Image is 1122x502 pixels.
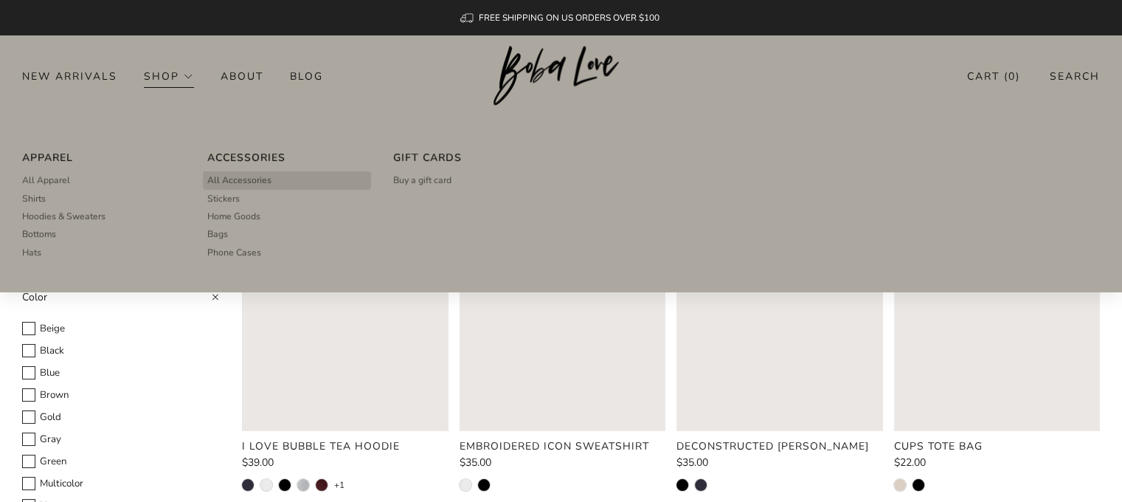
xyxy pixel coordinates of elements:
[460,224,665,430] image-skeleton: Loading image: White S Embroidered Icon Sweatshirt
[144,64,194,88] a: Shop
[242,224,448,430] a: Navy S I Love Bubble Tea Hoodie Loading image: Navy S I Love Bubble Tea Hoodie
[22,227,56,241] span: Bottoms
[22,190,181,207] a: Shirts
[393,148,552,167] a: Gift Cards
[22,225,181,243] a: Bottoms
[1008,69,1016,83] items-count: 0
[207,210,260,223] span: Home Goods
[22,365,220,382] label: Blue
[460,439,649,453] product-card-title: Embroidered Icon Sweatshirt
[242,224,448,430] image-skeleton: Loading image: Navy S I Love Bubble Tea Hoodie
[22,409,220,426] label: Gold
[676,224,882,430] image-skeleton: Loading image: Black S Deconstructed Boba Sweatshirt
[894,224,1100,430] a: Soft Cream Cups Tote Bag Loading image: Soft Cream Cups Tote Bag
[894,455,926,470] span: $22.00
[22,171,181,189] a: All Apparel
[460,224,665,430] a: White S Embroidered Icon Sweatshirt Loading image: White S Embroidered Icon Sweatshirt
[207,227,228,241] span: Bags
[22,453,220,470] label: Green
[676,440,882,453] a: Deconstructed [PERSON_NAME]
[676,455,708,470] span: $35.00
[460,455,491,470] span: $35.00
[22,148,181,167] a: Apparel
[22,207,181,225] a: Hoodies & Sweaters
[242,440,448,453] a: I Love Bubble Tea Hoodie
[894,458,1100,468] a: $22.00
[22,192,46,205] span: Shirts
[22,246,41,259] span: Hats
[207,173,271,187] span: All Accessories
[393,173,451,187] span: Buy a gift card
[22,290,47,304] span: Color
[479,12,659,24] span: FREE SHIPPING ON US ORDERS OVER $100
[22,286,220,317] summary: Color
[242,458,448,468] a: $39.00
[221,64,263,88] a: About
[207,190,366,207] a: Stickers
[676,439,869,453] product-card-title: Deconstructed [PERSON_NAME]
[22,173,70,187] span: All Apparel
[22,387,220,404] label: Brown
[22,320,220,337] label: Beige
[207,192,240,205] span: Stickers
[894,439,983,453] product-card-title: Cups Tote Bag
[894,440,1100,453] a: Cups Tote Bag
[393,171,552,189] a: Buy a gift card
[207,171,366,189] a: All Accessories
[207,244,366,261] a: Phone Cases
[207,148,366,167] a: Accessories
[22,343,220,360] label: Black
[22,64,117,88] a: New Arrivals
[460,440,665,453] a: Embroidered Icon Sweatshirt
[334,479,344,491] a: +1
[494,46,628,106] img: Boba Love
[207,246,261,259] span: Phone Cases
[494,46,628,107] a: Boba Love
[290,64,323,88] a: Blog
[22,431,220,448] label: Gray
[676,458,882,468] a: $35.00
[22,210,105,223] span: Hoodies & Sweaters
[22,475,220,492] label: Multicolor
[207,207,366,225] a: Home Goods
[676,224,882,430] a: Black S Deconstructed Boba Sweatshirt Loading image: Black S Deconstructed Boba Sweatshirt
[242,455,274,470] span: $39.00
[22,244,181,261] a: Hats
[242,439,400,453] product-card-title: I Love Bubble Tea Hoodie
[207,225,366,243] a: Bags
[1050,64,1100,89] a: Search
[967,64,1020,89] a: Cart
[460,458,665,468] a: $35.00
